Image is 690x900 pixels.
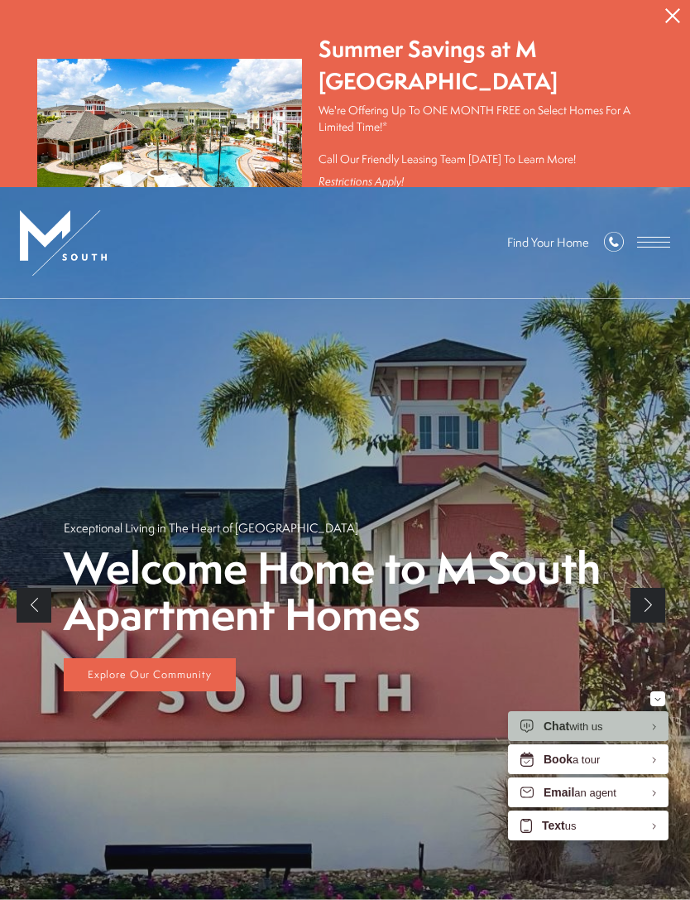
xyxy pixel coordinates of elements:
[64,519,358,537] p: Exceptional Living in The Heart of [GEOGRAPHIC_DATA]
[64,658,236,692] a: Explore Our Community
[319,33,653,98] div: Summer Savings at M [GEOGRAPHIC_DATA]
[37,59,302,214] img: Summer Savings at M South Apartments
[64,545,626,638] p: Welcome Home to M South Apartment Homes
[637,237,670,248] button: Open Menu
[319,175,653,189] div: Restrictions Apply!
[20,210,107,276] img: MSouth
[319,102,653,166] p: We're Offering Up To ONE MONTH FREE on Select Homes For A Limited Time!* Call Our Friendly Leasin...
[17,588,51,623] a: Previous
[604,232,624,254] a: Call Us at 813-570-8014
[630,588,665,623] a: Next
[88,667,212,681] span: Explore Our Community
[507,233,589,251] a: Find Your Home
